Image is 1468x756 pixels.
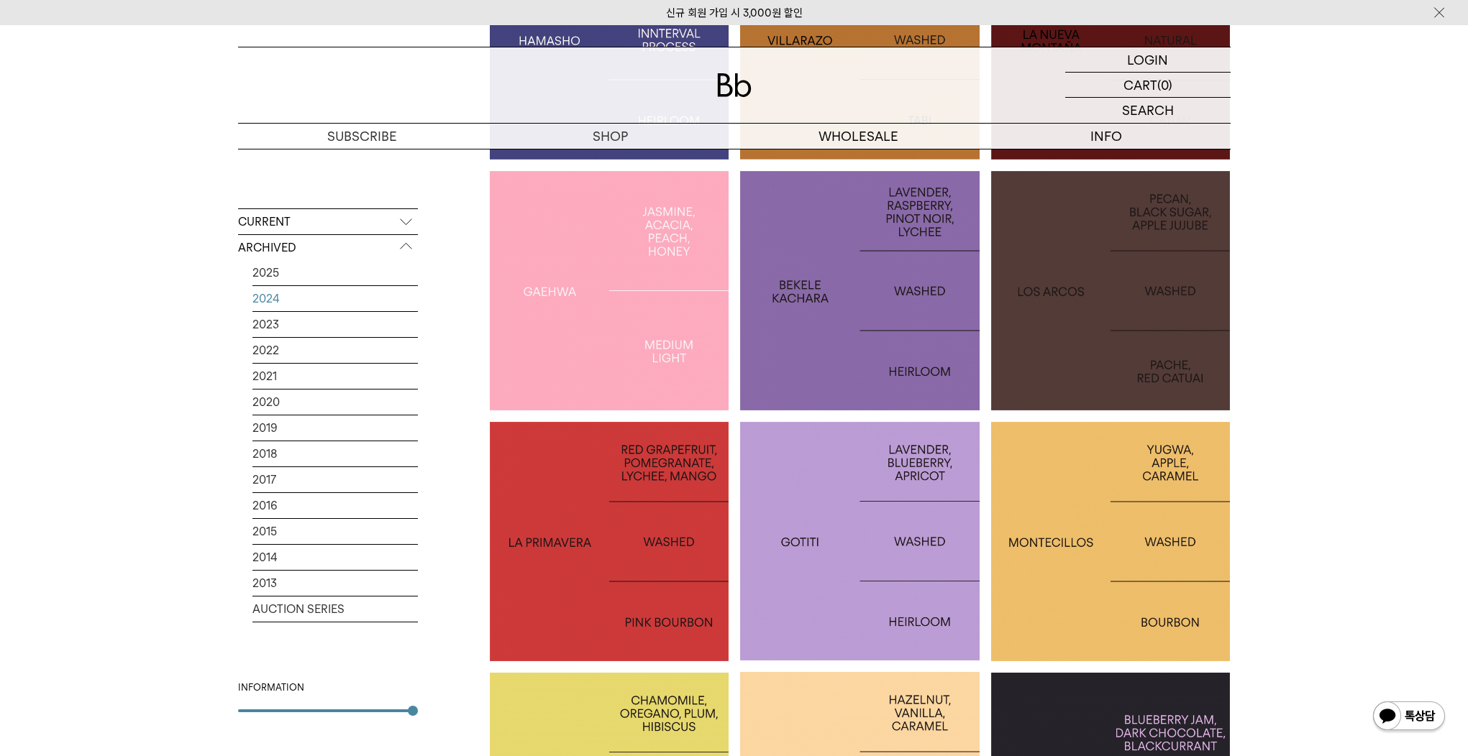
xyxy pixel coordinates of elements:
[238,124,486,149] a: SUBSCRIBE
[1372,700,1446,734] img: 카카오톡 채널 1:1 채팅 버튼
[252,519,418,544] a: 2015
[252,467,418,492] a: 2017
[252,364,418,389] a: 2021
[740,422,980,661] a: 에티오피아 고티티ETHIOPIA GOTITI
[252,596,418,622] a: AUCTION SERIES
[252,415,418,441] a: 2019
[1127,47,1168,72] p: LOGIN
[252,312,418,337] a: 2023
[252,545,418,570] a: 2014
[238,235,418,261] p: ARCHIVED
[991,171,1231,410] a: 과테말라 로스 아르코스GUATEMALA LOS ARCOS
[252,493,418,518] a: 2016
[252,338,418,363] a: 2022
[1065,47,1231,73] a: LOGIN
[734,124,983,149] p: WHOLESALE
[490,171,729,410] a: 개화GAEHWA
[252,571,418,596] a: 2013
[486,124,734,149] a: SHOP
[1157,73,1172,97] p: (0)
[490,422,729,661] a: 콜롬비아 라 프리마베라 핑크버번COLOMBIA LA PRIMAVERA PINK BOURBON
[991,422,1231,661] a: 온두라스 몬테시요스HONDURAS MONTECILLOS
[238,681,418,695] div: INFORMATION
[740,171,980,410] a: 에티오피아 베켈레 카차라ETHIOPIA BEKELE KACHARA
[717,73,752,97] img: 로고
[252,260,418,285] a: 2025
[666,6,803,19] a: 신규 회원 가입 시 3,000원 할인
[1123,73,1157,97] p: CART
[983,124,1231,149] p: INFO
[238,209,418,235] p: CURRENT
[1065,73,1231,98] a: CART (0)
[252,389,418,415] a: 2020
[252,441,418,466] a: 2018
[252,286,418,311] a: 2024
[1122,98,1174,123] p: SEARCH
